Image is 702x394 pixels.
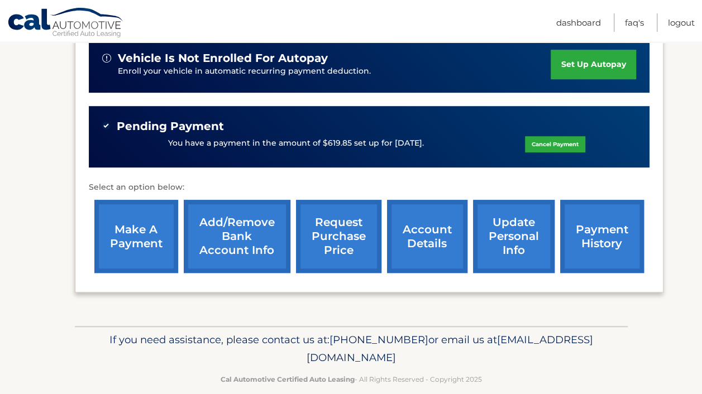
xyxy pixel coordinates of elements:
a: make a payment [94,200,178,273]
a: FAQ's [625,13,644,32]
span: [PHONE_NUMBER] [329,333,428,346]
p: Enroll your vehicle in automatic recurring payment deduction. [118,65,551,78]
a: request purchase price [296,200,381,273]
span: vehicle is not enrolled for autopay [118,51,328,65]
p: - All Rights Reserved - Copyright 2025 [82,373,620,385]
a: Cancel Payment [525,136,585,152]
a: Cal Automotive [7,7,125,40]
a: update personal info [473,200,555,273]
strong: Cal Automotive Certified Auto Leasing [221,375,355,383]
img: check-green.svg [102,122,110,129]
span: Pending Payment [117,119,224,133]
a: Logout [668,13,695,32]
p: If you need assistance, please contact us at: or email us at [82,331,620,367]
a: payment history [560,200,644,273]
a: Add/Remove bank account info [184,200,290,273]
p: Select an option below: [89,181,650,194]
a: Dashboard [556,13,601,32]
a: set up autopay [551,50,636,79]
img: alert-white.svg [102,54,111,63]
span: [EMAIL_ADDRESS][DOMAIN_NAME] [307,333,593,364]
a: account details [387,200,467,273]
p: You have a payment in the amount of $619.85 set up for [DATE]. [168,137,424,150]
